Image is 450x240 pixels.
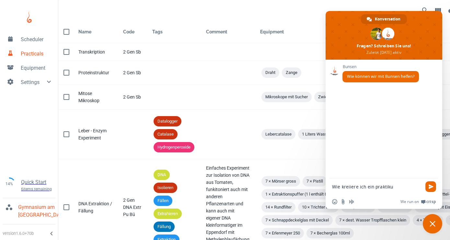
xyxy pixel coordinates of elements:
[282,69,301,76] span: Zange
[121,26,137,38] button: Sort
[400,199,419,204] span: We run on
[123,197,142,218] div: 2 Gen DNA Extr Pu Bü
[419,4,432,17] button: Search
[78,200,113,214] div: DNA Extraktion / Fällung
[78,127,113,141] div: Leber - Enzym Experiment
[261,94,312,100] span: Mikroskope mit Sucher
[340,199,346,204] span: Datei senden
[152,28,196,36] div: Tags
[361,14,407,24] div: Konversation
[347,74,414,79] span: Wie können wir mit Bunsen helfen?
[154,223,175,230] span: Fällung
[298,204,339,210] span: 10 × Trichter klein
[298,131,371,138] span: 1 Liters Wasserstoffperoxid (H2O2)
[123,69,142,76] div: 2 Gen Sb
[76,26,94,38] button: Sort
[332,184,421,190] textarea: Verfassen Sie Ihre Nachricht…
[123,93,142,101] div: 2 Gen Sb
[203,26,230,38] button: Sort
[154,210,182,217] span: Extrahieren
[332,199,337,204] span: Einen Emoji einfügen
[400,199,436,204] a: We run onCrisp
[154,198,172,204] span: Fällen
[423,214,442,234] div: Chat schließen
[261,178,300,185] span: 7 × Mörser gross
[78,48,113,55] div: Transkription
[425,181,436,192] span: Senden Sie
[432,4,444,17] button: View Columns
[303,178,327,185] span: 7 × Pistill
[342,65,419,69] span: Bunsen
[335,217,410,223] span: 7 × dest. Wasser Tropfflaschen klein
[154,131,178,138] span: Catalase
[123,28,134,36] div: Code
[261,230,304,236] span: 7 × Erlenmeyer 250
[154,172,170,178] span: DNA
[261,69,279,76] span: Draht
[426,199,436,204] span: Crisp
[123,48,142,55] div: 2 Gen Sb
[261,204,295,210] span: 14 × Rundfilter
[78,28,91,36] div: Name
[154,144,194,150] span: Hydrogenperoxide
[413,217,443,223] span: 4 × Tomaten
[375,14,400,24] span: Konversation
[261,131,295,138] span: Lebercatalase
[78,90,113,104] div: Mitose Mikroskop
[261,217,333,223] span: 7 × Schnappdeckelglas mit Deckel
[154,118,181,125] span: Datalogger
[349,199,354,204] span: Audionachricht aufzeichnen
[306,230,354,236] span: 7 × Becherglas 100ml
[314,94,397,100] span: Zwiebelspitze Mikroskopische Präparate
[154,185,177,191] span: Isolieren
[78,69,113,76] div: Proteinstruktur
[206,28,227,36] div: Comment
